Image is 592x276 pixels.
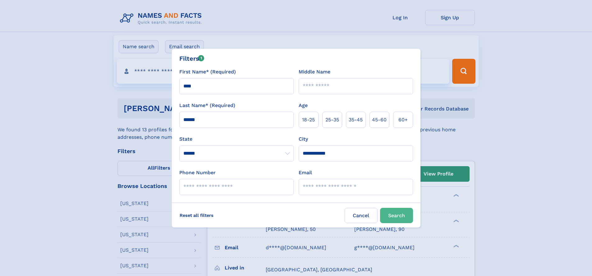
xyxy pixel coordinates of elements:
[299,135,308,143] label: City
[299,68,330,76] label: Middle Name
[176,208,218,223] label: Reset all filters
[179,54,204,63] div: Filters
[299,102,308,109] label: Age
[380,208,413,223] button: Search
[372,116,387,124] span: 45‑60
[398,116,408,124] span: 60+
[179,169,216,176] label: Phone Number
[179,135,294,143] label: State
[179,102,235,109] label: Last Name* (Required)
[302,116,315,124] span: 18‑25
[325,116,339,124] span: 25‑35
[299,169,312,176] label: Email
[345,208,378,223] label: Cancel
[179,68,236,76] label: First Name* (Required)
[349,116,363,124] span: 35‑45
